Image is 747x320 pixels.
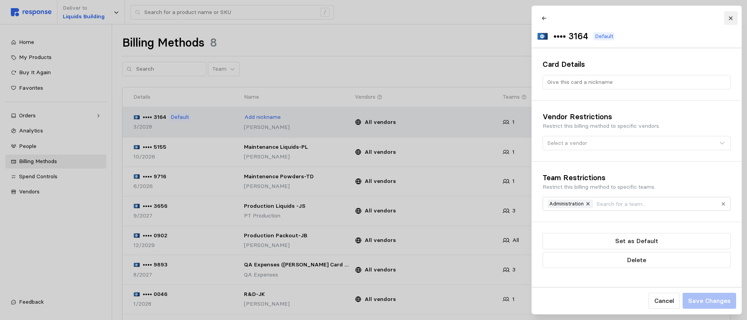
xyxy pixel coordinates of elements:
[549,200,583,208] span: Administration
[543,183,731,191] p: Restrict this billing method to specific teams.
[543,59,731,70] h3: Card Details
[543,233,731,249] button: Set as Default
[597,200,717,208] input: Search for a team...
[553,30,588,42] h2: •••• 3164
[595,32,613,41] p: Default
[543,252,731,268] button: Delete
[719,200,727,207] button: Clear value
[648,293,680,309] button: Cancel
[547,75,726,89] input: Give this card a nickname
[543,122,731,130] p: Restrict this billing method to specific vendors.
[627,255,646,265] p: Delete
[537,33,548,40] img: svg%3e
[543,172,731,183] h3: Team Restrictions
[654,296,674,306] p: Cancel
[615,236,658,246] p: Set as Default
[543,111,731,122] h3: Vendor Restrictions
